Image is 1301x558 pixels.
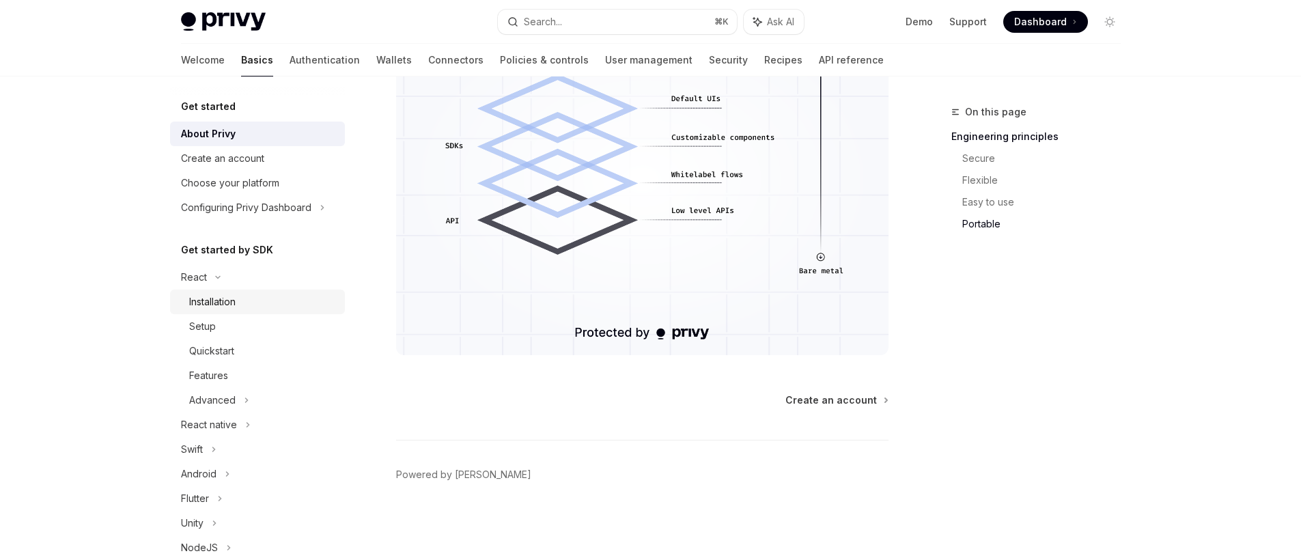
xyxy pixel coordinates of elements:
span: Ask AI [767,15,794,29]
a: Secure [962,148,1132,169]
a: Choose your platform [170,171,345,195]
a: Powered by [PERSON_NAME] [396,468,531,482]
button: Ask AI [744,10,804,34]
a: Easy to use [962,191,1132,213]
a: Setup [170,314,345,339]
div: NodeJS [181,540,218,556]
a: API reference [819,44,884,76]
h5: Get started by SDK [181,242,273,258]
a: Wallets [376,44,412,76]
div: Create an account [181,150,264,167]
img: images/Customization.png [396,3,889,355]
span: Dashboard [1014,15,1067,29]
div: Unity [181,515,204,531]
span: On this page [965,104,1026,120]
a: Support [949,15,987,29]
a: Welcome [181,44,225,76]
a: Recipes [764,44,802,76]
button: Toggle dark mode [1099,11,1121,33]
a: Dashboard [1003,11,1088,33]
a: Demo [906,15,933,29]
div: Setup [189,318,216,335]
div: Features [189,367,228,384]
a: Features [170,363,345,388]
a: Policies & controls [500,44,589,76]
a: Create an account [170,146,345,171]
div: Flutter [181,490,209,507]
a: About Privy [170,122,345,146]
a: Create an account [785,393,887,407]
a: Authentication [290,44,360,76]
div: Configuring Privy Dashboard [181,199,311,216]
div: Advanced [189,392,236,408]
div: Android [181,466,216,482]
div: Swift [181,441,203,458]
span: ⌘ K [714,16,729,27]
div: React native [181,417,237,433]
div: About Privy [181,126,236,142]
a: Installation [170,290,345,314]
div: Search... [524,14,562,30]
img: light logo [181,12,266,31]
a: Engineering principles [951,126,1132,148]
div: React [181,269,207,285]
a: Basics [241,44,273,76]
span: Create an account [785,393,877,407]
div: Installation [189,294,236,310]
button: Search...⌘K [498,10,737,34]
a: Portable [962,213,1132,235]
h5: Get started [181,98,236,115]
a: Quickstart [170,339,345,363]
div: Quickstart [189,343,234,359]
a: Flexible [962,169,1132,191]
a: Security [709,44,748,76]
a: Connectors [428,44,484,76]
a: User management [605,44,693,76]
div: Choose your platform [181,175,279,191]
